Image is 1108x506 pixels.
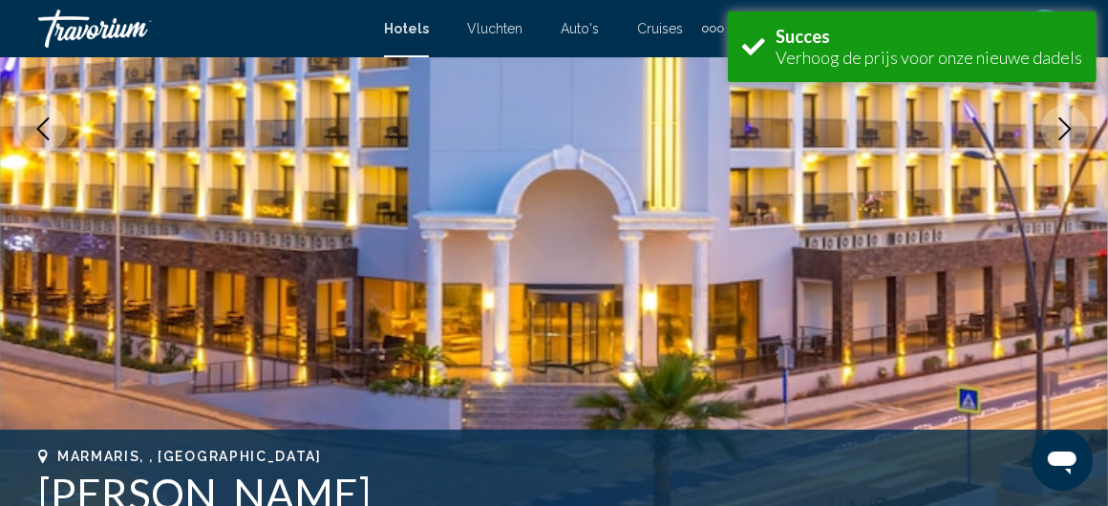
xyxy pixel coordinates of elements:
div: Succes [776,26,1082,47]
button: Gebruikersmenu [1020,9,1070,49]
button: Previous image [19,105,67,153]
iframe: Knop om het berichtenvenster te openen [1032,430,1093,491]
a: Hotels [384,21,429,36]
a: Travorium [38,10,365,48]
a: Auto's [561,21,599,36]
span: Marmaris, , [GEOGRAPHIC_DATA] [57,449,322,464]
a: Vluchten [467,21,522,36]
button: Extra navigatie-items [702,13,724,44]
button: Next image [1041,105,1089,153]
a: Cruises [637,21,683,36]
font: Succes [776,26,830,47]
font: Verhoog de prijs voor onze nieuwe dadels [776,47,1082,68]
